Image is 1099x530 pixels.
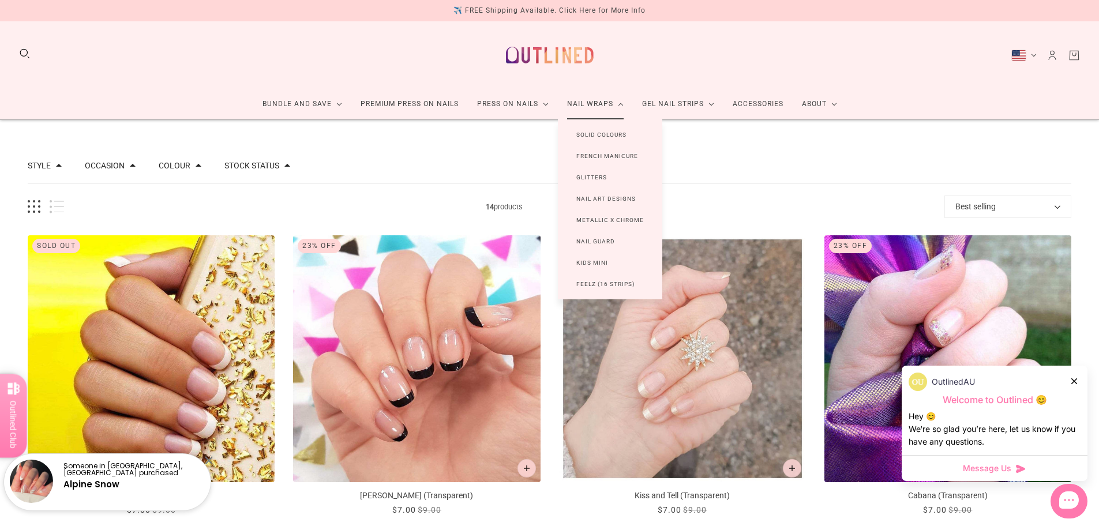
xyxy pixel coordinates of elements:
div: $7.00 [658,504,681,516]
a: Press On Nails [468,89,558,119]
p: Cabana (Transparent) [824,490,1071,502]
a: Gel Nail Strips [633,89,723,119]
button: Grid view [28,200,40,213]
a: Solid Colours [558,124,645,145]
a: Alpine Snow [63,478,119,490]
a: Nail Guard [558,231,633,252]
button: Filter by Style [28,161,51,170]
a: Glitters [558,167,625,188]
button: List view [50,200,64,213]
a: Feelz (16 Strips) [558,273,653,295]
span: Message Us [963,463,1011,474]
a: Account [1046,49,1059,62]
div: $9.00 [418,504,441,516]
a: Metallic x Chrome [558,209,662,231]
a: Luna (Transparent) [293,235,540,516]
p: OutlinedAU [932,375,975,388]
a: Outlined [499,31,601,80]
div: $7.00 [392,504,416,516]
button: Search [18,47,31,60]
p: Welcome to Outlined 😊 [909,394,1081,406]
button: Filter by Stock status [224,161,279,170]
button: United States [1011,50,1037,61]
div: $9.00 [948,504,972,516]
a: Nail Art Designs [558,188,654,209]
div: 23% Off [829,239,872,253]
a: Cabana (Transparent) [824,235,1071,516]
div: Sold out [32,239,80,253]
a: Kids Mini [558,252,627,273]
button: Filter by Colour [159,161,190,170]
b: 14 [486,202,494,211]
p: [PERSON_NAME] (Transparent) [293,490,540,502]
div: Hey 😊 We‘re so glad you’re here, let us know if you have any questions. [909,410,1081,448]
a: Accessories [723,89,793,119]
a: French Manicure [558,145,657,167]
a: About [793,89,846,119]
button: Best selling [944,196,1071,218]
button: Add to cart [517,459,536,478]
p: Kiss and Tell (Transparent) [559,490,806,502]
div: $7.00 [923,504,947,516]
span: products [64,201,944,213]
button: Add to cart [783,459,801,478]
div: ✈️ FREE Shipping Available. Click Here for More Info [453,5,646,17]
a: Bundle and Save [253,89,351,119]
a: Cart [1068,49,1081,62]
img: data:image/png;base64,iVBORw0KGgoAAAANSUhEUgAAACQAAAAkCAYAAADhAJiYAAACJklEQVR4AexUO28TQRice/mFQxI... [909,373,927,391]
a: Kiss and Tell (Transparent) [559,235,806,516]
div: $9.00 [683,504,707,516]
a: Premium Press On Nails [351,89,468,119]
p: Someone in [GEOGRAPHIC_DATA], [GEOGRAPHIC_DATA] purchased [63,463,201,476]
button: Filter by Occasion [85,161,125,170]
a: Bonjour (Transparent) [28,235,275,516]
div: 23% Off [298,239,341,253]
a: Nail Wraps [558,89,633,119]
